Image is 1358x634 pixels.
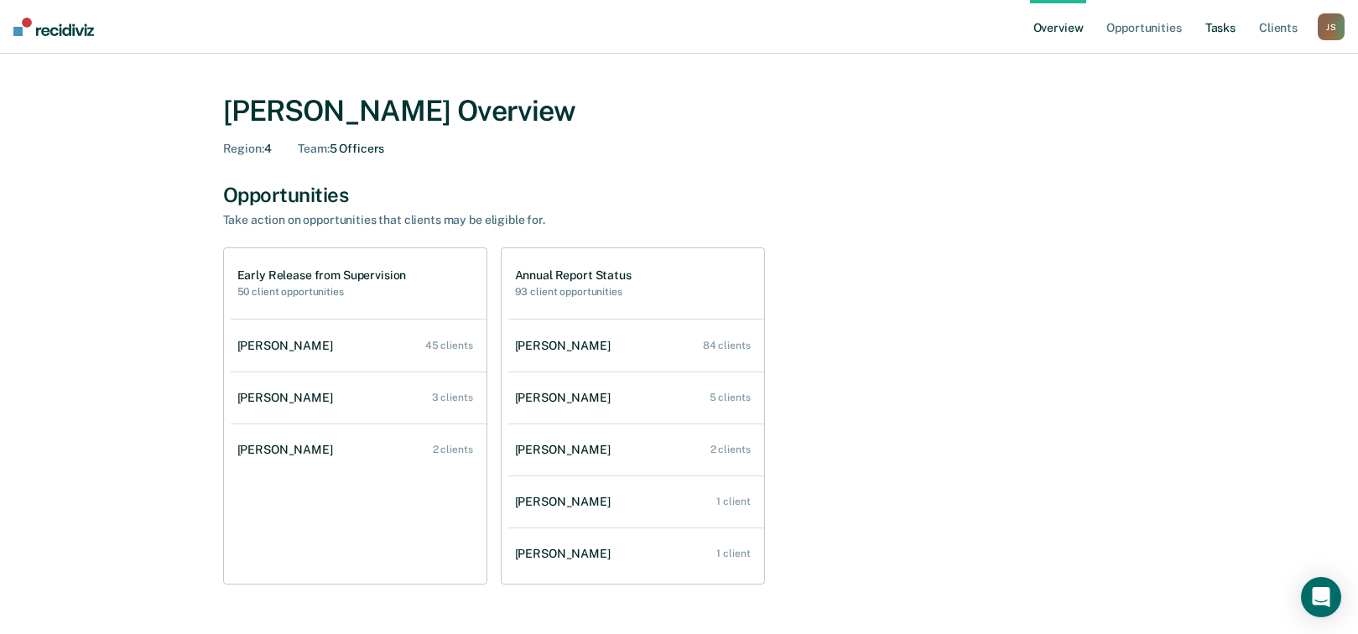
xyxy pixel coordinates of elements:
div: J S [1318,13,1345,40]
a: [PERSON_NAME] 1 client [508,530,764,578]
div: Opportunities [223,183,1136,207]
div: [PERSON_NAME] [237,391,340,405]
div: [PERSON_NAME] [515,339,617,353]
div: 45 clients [425,340,473,351]
div: [PERSON_NAME] Overview [223,94,1136,128]
div: [PERSON_NAME] [237,339,340,353]
div: [PERSON_NAME] [237,443,340,457]
span: Team : [298,142,329,155]
div: 5 clients [710,392,751,403]
h2: 50 client opportunities [237,286,407,298]
h2: 93 client opportunities [515,286,632,298]
span: Region : [223,142,264,155]
div: 3 clients [432,392,473,403]
div: 1 client [716,496,750,507]
button: JS [1318,13,1345,40]
div: [PERSON_NAME] [515,547,617,561]
div: 2 clients [710,444,751,455]
a: [PERSON_NAME] 5 clients [508,374,764,422]
div: 2 clients [433,444,473,455]
h1: Early Release from Supervision [237,268,407,283]
a: [PERSON_NAME] 1 client [508,478,764,526]
a: [PERSON_NAME] 3 clients [231,374,486,422]
div: 1 client [716,548,750,559]
img: Recidiviz [13,18,94,36]
div: 4 [223,142,272,156]
div: [PERSON_NAME] [515,495,617,509]
a: [PERSON_NAME] 2 clients [231,426,486,474]
div: Take action on opportunities that clients may be eligible for. [223,213,810,227]
a: [PERSON_NAME] 45 clients [231,322,486,370]
h1: Annual Report Status [515,268,632,283]
a: [PERSON_NAME] 2 clients [508,426,764,474]
div: 5 Officers [298,142,384,156]
div: Open Intercom Messenger [1301,577,1341,617]
div: 84 clients [703,340,751,351]
a: [PERSON_NAME] 84 clients [508,322,764,370]
div: [PERSON_NAME] [515,443,617,457]
div: [PERSON_NAME] [515,391,617,405]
